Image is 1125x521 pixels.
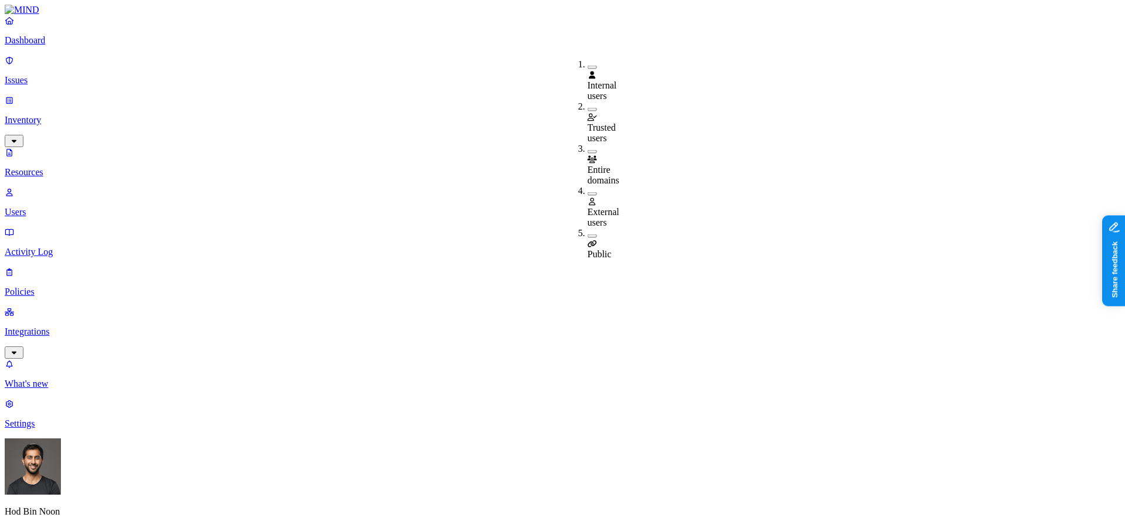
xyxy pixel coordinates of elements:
[5,326,1120,337] p: Integrations
[588,165,619,185] span: Entire domains
[5,15,1120,46] a: Dashboard
[5,55,1120,86] a: Issues
[5,227,1120,257] a: Activity Log
[5,399,1120,429] a: Settings
[5,418,1120,429] p: Settings
[5,5,1120,15] a: MIND
[5,379,1120,389] p: What's new
[5,147,1120,178] a: Resources
[5,247,1120,257] p: Activity Log
[5,5,39,15] img: MIND
[5,267,1120,297] a: Policies
[5,95,1120,145] a: Inventory
[5,187,1120,217] a: Users
[5,207,1120,217] p: Users
[5,438,61,495] img: Hod Bin Noon
[588,122,616,143] span: Trusted users
[5,35,1120,46] p: Dashboard
[5,359,1120,389] a: What's new
[588,249,612,259] span: Public
[5,307,1120,357] a: Integrations
[5,167,1120,178] p: Resources
[5,115,1120,125] p: Inventory
[5,75,1120,86] p: Issues
[5,287,1120,297] p: Policies
[588,207,619,227] span: External users
[5,506,1120,517] p: Hod Bin Noon
[588,80,617,101] span: Internal users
